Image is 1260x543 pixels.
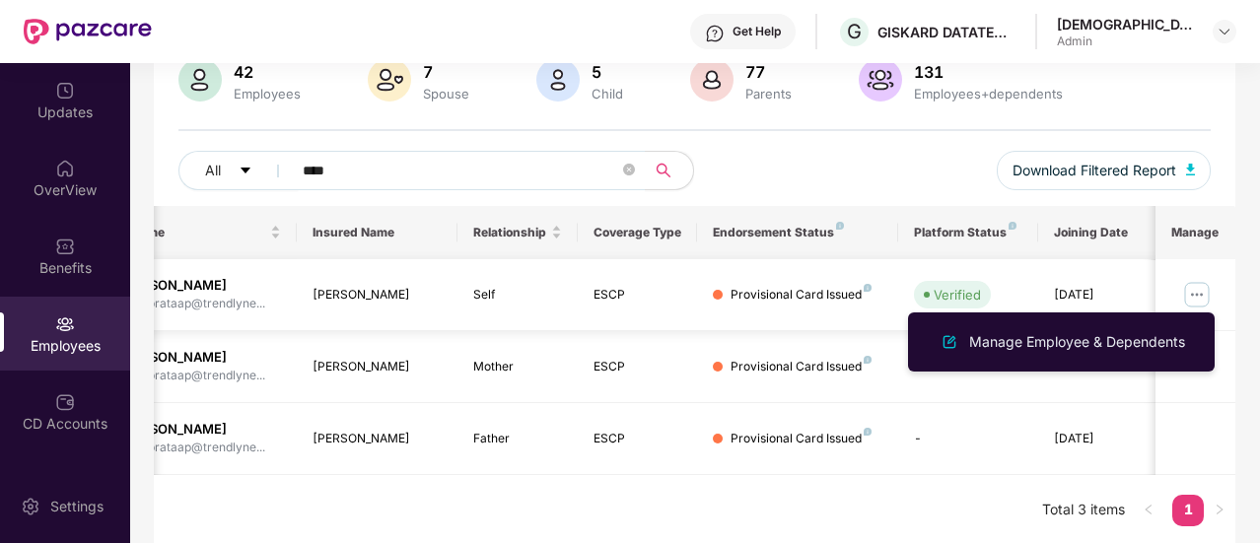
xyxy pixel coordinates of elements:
[934,285,981,305] div: Verified
[297,206,457,259] th: Insured Name
[690,58,734,102] img: svg+xml;base64,PHN2ZyB4bWxucz0iaHR0cDovL3d3dy53My5vcmcvMjAwMC9zdmciIHhtbG5zOnhsaW5rPSJodHRwOi8vd3...
[864,428,872,436] img: svg+xml;base64,PHN2ZyB4bWxucz0iaHR0cDovL3d3dy53My5vcmcvMjAwMC9zdmciIHdpZHRoPSI4IiBoZWlnaHQ9IjgiIH...
[368,58,411,102] img: svg+xml;base64,PHN2ZyB4bWxucz0iaHR0cDovL3d3dy53My5vcmcvMjAwMC9zdmciIHhtbG5zOnhsaW5rPSJodHRwOi8vd3...
[313,286,442,305] div: [PERSON_NAME]
[473,358,562,376] div: Mother
[914,225,1022,240] div: Platform Status
[910,62,1067,82] div: 131
[121,439,265,457] div: alok.prataap@trendlyne...
[1133,495,1164,526] button: left
[55,392,75,412] img: svg+xml;base64,PHN2ZyBpZD0iQ0RfQWNjb3VudHMiIGRhdGEtbmFtZT0iQ0QgQWNjb3VudHMiIHhtbG5zPSJodHRwOi8vd3...
[457,206,578,259] th: Relationship
[178,58,222,102] img: svg+xml;base64,PHN2ZyB4bWxucz0iaHR0cDovL3d3dy53My5vcmcvMjAwMC9zdmciIHhtbG5zOnhsaW5rPSJodHRwOi8vd3...
[313,430,442,448] div: [PERSON_NAME]
[1133,495,1164,526] li: Previous Page
[594,430,682,448] div: ESCP
[594,358,682,376] div: ESCP
[239,164,252,179] span: caret-down
[864,356,872,364] img: svg+xml;base64,PHN2ZyB4bWxucz0iaHR0cDovL3d3dy53My5vcmcvMjAwMC9zdmciIHdpZHRoPSI4IiBoZWlnaHQ9IjgiIH...
[473,225,547,240] span: Relationship
[178,151,299,190] button: Allcaret-down
[1054,286,1143,305] div: [DATE]
[55,314,75,334] img: svg+xml;base64,PHN2ZyBpZD0iRW1wbG95ZWVzIiB4bWxucz0iaHR0cDovL3d3dy53My5vcmcvMjAwMC9zdmciIHdpZHRoPS...
[121,348,265,367] div: [PERSON_NAME]
[741,62,796,82] div: 77
[121,276,265,295] div: [PERSON_NAME]
[859,58,902,102] img: svg+xml;base64,PHN2ZyB4bWxucz0iaHR0cDovL3d3dy53My5vcmcvMjAwMC9zdmciIHhtbG5zOnhsaW5rPSJodHRwOi8vd3...
[645,163,683,178] span: search
[741,86,796,102] div: Parents
[713,225,881,240] div: Endorsement Status
[836,222,844,230] img: svg+xml;base64,PHN2ZyB4bWxucz0iaHR0cDovL3d3dy53My5vcmcvMjAwMC9zdmciIHdpZHRoPSI4IiBoZWlnaHQ9IjgiIH...
[21,497,40,516] img: svg+xml;base64,PHN2ZyBpZD0iU2V0dGluZy0yMHgyMCIgeG1sbnM9Imh0dHA6Ly93d3cudzMub3JnLzIwMDAvc3ZnIiB3aW...
[864,284,872,292] img: svg+xml;base64,PHN2ZyB4bWxucz0iaHR0cDovL3d3dy53My5vcmcvMjAwMC9zdmciIHdpZHRoPSI4IiBoZWlnaHQ9IjgiIH...
[733,24,781,39] div: Get Help
[938,330,961,354] img: svg+xml;base64,PHN2ZyB4bWxucz0iaHR0cDovL3d3dy53My5vcmcvMjAwMC9zdmciIHhtbG5zOnhsaW5rPSJodHRwOi8vd3...
[1013,160,1176,181] span: Download Filtered Report
[55,159,75,178] img: svg+xml;base64,PHN2ZyBpZD0iSG9tZSIgeG1sbnM9Imh0dHA6Ly93d3cudzMub3JnLzIwMDAvc3ZnIiB3aWR0aD0iMjAiIG...
[1214,504,1225,515] span: right
[1009,222,1016,230] img: svg+xml;base64,PHN2ZyB4bWxucz0iaHR0cDovL3d3dy53My5vcmcvMjAwMC9zdmciIHdpZHRoPSI4IiBoZWlnaHQ9IjgiIH...
[1054,430,1143,448] div: [DATE]
[121,367,265,385] div: alok.prataap@trendlyne...
[965,331,1189,353] div: Manage Employee & Dependents
[588,62,627,82] div: 5
[997,151,1212,190] button: Download Filtered Report
[1155,206,1235,259] th: Manage
[731,430,872,448] div: Provisional Card Issued
[1186,164,1196,175] img: svg+xml;base64,PHN2ZyB4bWxucz0iaHR0cDovL3d3dy53My5vcmcvMjAwMC9zdmciIHhtbG5zOnhsaW5rPSJodHRwOi8vd3...
[731,358,872,376] div: Provisional Card Issued
[1172,495,1204,526] li: 1
[205,160,221,181] span: All
[419,86,473,102] div: Spouse
[230,86,305,102] div: Employees
[898,331,1038,403] td: -
[588,86,627,102] div: Child
[731,286,872,305] div: Provisional Card Issued
[230,62,305,82] div: 42
[55,81,75,101] img: svg+xml;base64,PHN2ZyBpZD0iVXBkYXRlZCIgeG1sbnM9Imh0dHA6Ly93d3cudzMub3JnLzIwMDAvc3ZnIiB3aWR0aD0iMj...
[645,151,694,190] button: search
[72,225,266,240] span: Employee Name
[473,430,562,448] div: Father
[536,58,580,102] img: svg+xml;base64,PHN2ZyB4bWxucz0iaHR0cDovL3d3dy53My5vcmcvMjAwMC9zdmciIHhtbG5zOnhsaW5rPSJodHRwOi8vd3...
[594,286,682,305] div: ESCP
[1057,34,1195,49] div: Admin
[1172,495,1204,524] a: 1
[1038,206,1158,259] th: Joining Date
[56,206,297,259] th: Employee Name
[473,286,562,305] div: Self
[121,295,265,313] div: alok.prataap@trendlyne...
[877,23,1015,41] div: GISKARD DATATECH PRIVATE LIMITED
[1042,495,1125,526] li: Total 3 items
[24,19,152,44] img: New Pazcare Logo
[623,164,635,175] span: close-circle
[623,162,635,180] span: close-circle
[1181,279,1213,310] img: manageButton
[55,237,75,256] img: svg+xml;base64,PHN2ZyBpZD0iQmVuZWZpdHMiIHhtbG5zPSJodHRwOi8vd3d3LnczLm9yZy8yMDAwL3N2ZyIgd2lkdGg9Ij...
[578,206,698,259] th: Coverage Type
[313,358,442,376] div: [PERSON_NAME]
[419,62,473,82] div: 7
[44,497,109,516] div: Settings
[1143,504,1155,515] span: left
[705,24,725,43] img: svg+xml;base64,PHN2ZyBpZD0iSGVscC0zMngzMiIgeG1sbnM9Imh0dHA6Ly93d3cudzMub3JnLzIwMDAvc3ZnIiB3aWR0aD...
[847,20,862,43] span: G
[121,420,265,439] div: [PERSON_NAME]
[1057,15,1195,34] div: [DEMOGRAPHIC_DATA][PERSON_NAME]
[898,403,1038,475] td: -
[1204,495,1235,526] li: Next Page
[1217,24,1232,39] img: svg+xml;base64,PHN2ZyBpZD0iRHJvcGRvd24tMzJ4MzIiIHhtbG5zPSJodHRwOi8vd3d3LnczLm9yZy8yMDAwL3N2ZyIgd2...
[910,86,1067,102] div: Employees+dependents
[1204,495,1235,526] button: right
